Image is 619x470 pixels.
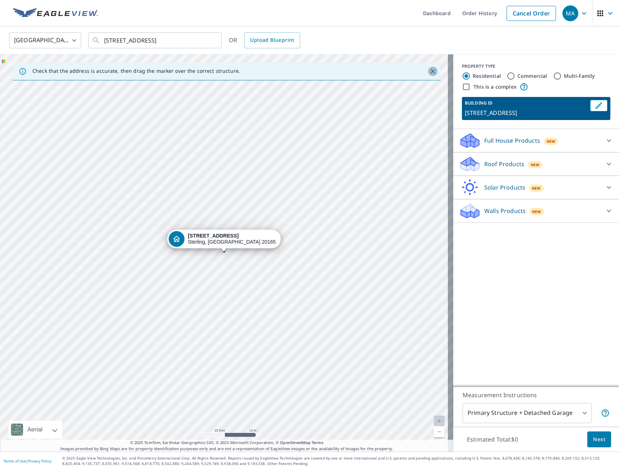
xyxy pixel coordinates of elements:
div: Solar ProductsNew [459,179,613,196]
label: Multi-Family [564,72,595,80]
span: New [547,138,556,144]
a: Privacy Policy [28,458,52,464]
strong: [STREET_ADDRESS] [188,233,239,239]
span: © 2025 TomTom, Earthstar Geographics SIO, © 2025 Microsoft Corporation, © [130,440,324,446]
div: Walls ProductsNew [459,202,613,220]
div: Aerial [9,421,62,439]
a: Current Level 20, Zoom Out [434,426,445,437]
img: EV Logo [13,8,98,19]
p: BUILDING ID [465,100,493,106]
p: Roof Products [484,160,524,168]
div: Sterling, [GEOGRAPHIC_DATA] 20165 [188,233,276,245]
a: Current Level 20, Zoom In Disabled [434,416,445,426]
p: Estimated Total: $0 [461,431,524,447]
p: Solar Products [484,183,525,192]
p: Check that the address is accurate, then drag the marker over the correct structure. [32,68,240,74]
p: Walls Products [484,207,526,215]
p: © 2025 Eagle View Technologies, Inc. and Pictometry International Corp. All Rights Reserved. Repo... [62,456,615,466]
button: Next [587,431,611,448]
span: Upload Blueprint [250,36,294,45]
span: Your report will include the primary structure and a detached garage if one exists. [601,409,610,417]
div: Dropped pin, building 1, Residential property, 13 Fairmont Pl Sterling, VA 20165 [167,230,281,252]
label: Commercial [517,72,547,80]
a: OpenStreetMap [280,440,310,445]
div: Aerial [25,421,45,439]
div: Roof ProductsNew [459,155,613,173]
button: Edit building 1 [590,100,607,111]
span: New [532,185,541,191]
div: Primary Structure + Detached Garage [463,403,592,423]
input: Search by address or latitude-longitude [104,30,207,50]
button: Close [428,67,437,76]
a: Cancel Order [507,6,556,21]
span: New [532,209,541,214]
a: Terms of Use [4,458,26,464]
div: [GEOGRAPHIC_DATA] [9,30,81,50]
p: Full House Products [484,136,540,145]
div: PROPERTY TYPE [462,63,610,70]
span: New [531,162,540,168]
div: MA [562,5,578,21]
p: Measurement Instructions [463,391,610,399]
a: Upload Blueprint [244,32,300,48]
span: Next [593,435,605,444]
div: OR [229,32,300,48]
p: | [4,459,52,463]
div: Full House ProductsNew [459,132,613,149]
label: This is a complex [473,83,517,90]
label: Residential [473,72,501,80]
p: [STREET_ADDRESS] [465,108,587,117]
a: Terms [312,440,324,445]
